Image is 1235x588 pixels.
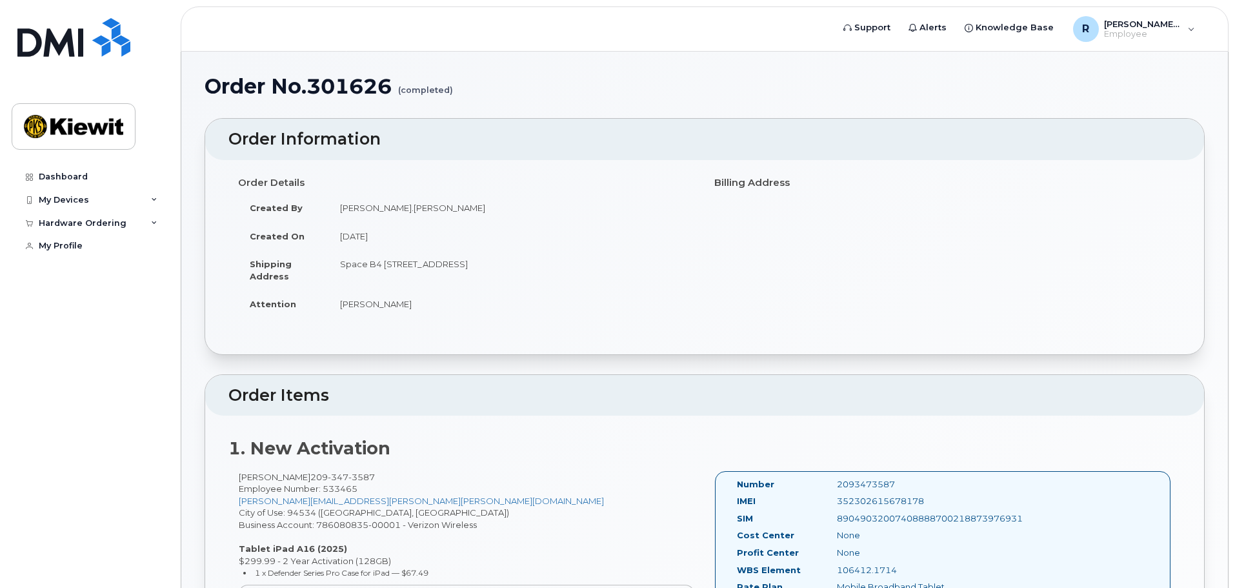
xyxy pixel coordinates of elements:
[398,75,453,95] small: (completed)
[310,472,375,482] span: 209
[737,512,753,525] label: SIM
[238,177,695,188] h4: Order Details
[737,495,756,507] label: IMEI
[348,472,375,482] span: 3587
[328,222,695,250] td: [DATE]
[250,299,296,309] strong: Attention
[737,478,774,491] label: Number
[250,259,292,281] strong: Shipping Address
[328,194,695,222] td: [PERSON_NAME].[PERSON_NAME]
[714,177,1171,188] h4: Billing Address
[737,529,794,542] label: Cost Center
[239,496,604,506] a: [PERSON_NAME][EMAIL_ADDRESS][PERSON_NAME][PERSON_NAME][DOMAIN_NAME]
[228,438,390,459] strong: 1. New Activation
[827,495,968,507] div: 352302615678178
[239,483,357,494] span: Employee Number: 533465
[827,564,968,576] div: 106412.1714
[827,529,968,542] div: None
[250,203,303,213] strong: Created By
[827,512,968,525] div: 89049032007408888700218873976931
[328,290,695,318] td: [PERSON_NAME]
[250,231,305,241] strong: Created On
[228,387,1181,405] h2: Order Items
[827,547,968,559] div: None
[239,543,347,554] strong: Tablet iPad A16 (2025)
[737,564,801,576] label: WBS Element
[228,130,1181,148] h2: Order Information
[328,472,348,482] span: 347
[328,250,695,290] td: Space B4 [STREET_ADDRESS]
[255,568,428,578] small: 1 x Defender Series Pro Case for iPad — $67.49
[205,75,1205,97] h1: Order No.301626
[827,478,968,491] div: 2093473587
[737,547,799,559] label: Profit Center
